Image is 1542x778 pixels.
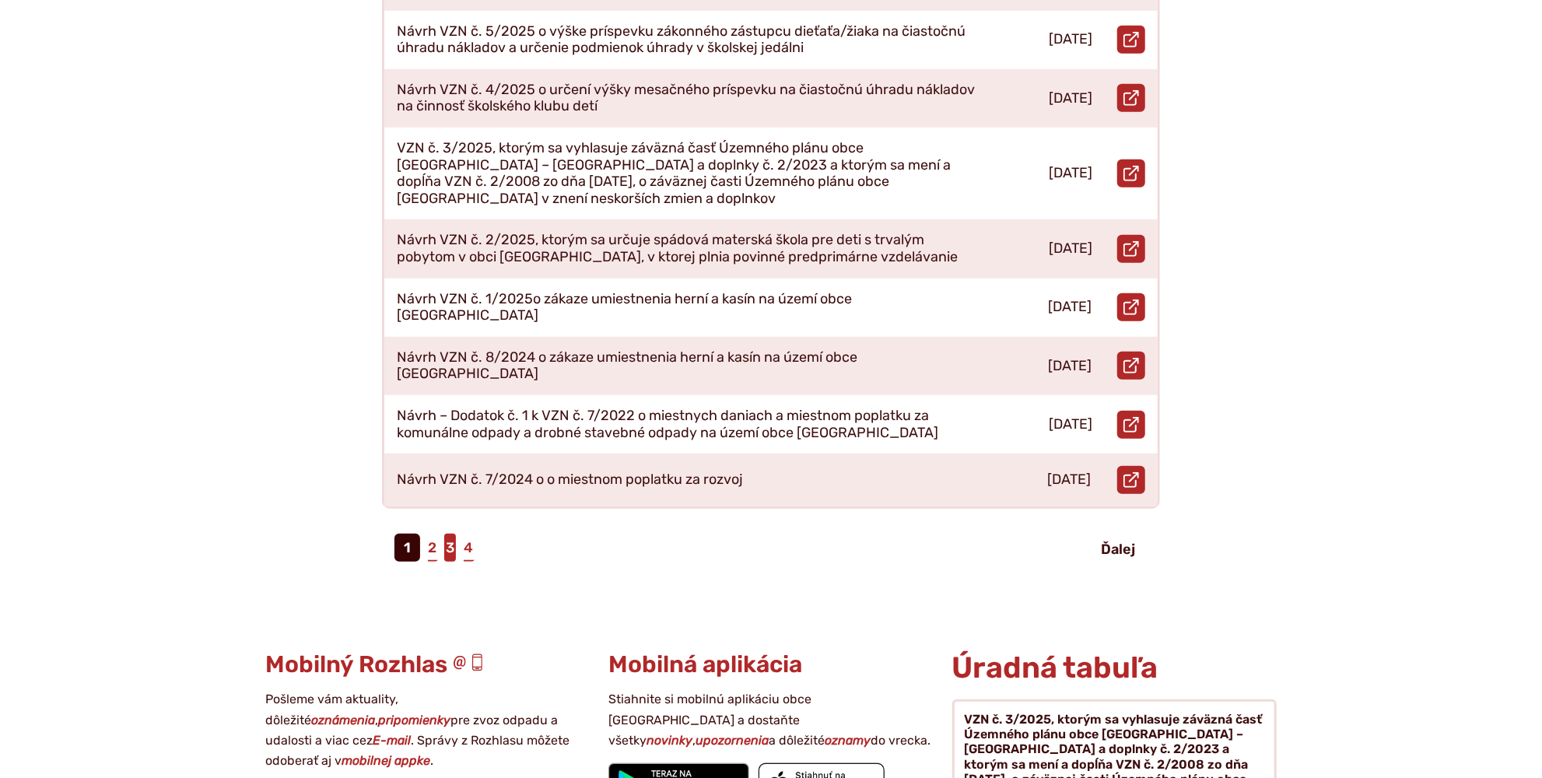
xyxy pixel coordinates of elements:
span: Ďalej [1101,541,1135,558]
p: Pošleme vám aktuality, dôležité , pre zvoz odpadu a udalosti a viac cez . Správy z Rozhlasu môžet... [265,689,590,772]
strong: oznamy [825,733,871,748]
p: [DATE] [1047,471,1091,489]
p: Návrh VZN č. 8/2024 o zákaze umiestnenia herní a kasín na území obce [GEOGRAPHIC_DATA] [397,349,976,383]
p: [DATE] [1049,358,1092,375]
p: [DATE] [1049,165,1092,182]
strong: oznámenia [311,713,375,727]
strong: E-mail [373,733,411,748]
p: [DATE] [1049,240,1092,258]
p: Návrh VZN č. 4/2025 o určení výšky mesačného príspevku na čiastočnú úhradu nákladov na činnosť šk... [397,82,976,115]
p: [DATE] [1048,299,1092,316]
p: Návrh VZN č. 2/2025, ktorým sa určuje spádová materská škola pre deti s trvalým pobytom v obci [G... [397,232,976,265]
strong: mobilnej appke [342,753,430,768]
a: 3 [444,534,456,562]
a: Ďalej [1088,535,1148,563]
a: 2 [426,534,438,562]
span: 1 [394,534,420,562]
h3: Mobilná aplikácia [608,652,933,678]
h3: Mobilný Rozhlas [265,652,590,678]
h2: Úradná tabuľa [952,652,1277,685]
strong: upozornenia [696,733,769,748]
p: Návrh – Dodatok č. 1 k VZN č. 7/2022 o miestnych daniach a miestnom poplatku za komunálne odpady ... [397,408,976,441]
p: Návrh VZN č. 7/2024 o o miestnom poplatku za rozvoj [397,471,743,489]
strong: pripomienky [378,713,450,727]
p: VZN č. 3/2025, ktorým sa vyhlasuje záväzná časť Územného plánu obce [GEOGRAPHIC_DATA] – [GEOGRAPH... [397,140,976,207]
p: Návrh VZN č. 5/2025 o výške príspevku zákonného zástupcu dieťaťa/žiaka na čiastočnú úhradu náklad... [397,23,976,57]
p: [DATE] [1049,90,1092,107]
p: [DATE] [1049,31,1092,48]
a: 4 [462,534,475,562]
p: Stiahnite si mobilnú aplikáciu obce [GEOGRAPHIC_DATA] a dostaňte všetky , a dôležité do vrecka. [608,689,933,751]
p: [DATE] [1049,416,1092,433]
strong: novinky [647,733,692,748]
p: Návrh VZN č. 1/2025o zákaze umiestnenia herní a kasín na území obce [GEOGRAPHIC_DATA] [397,291,975,324]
